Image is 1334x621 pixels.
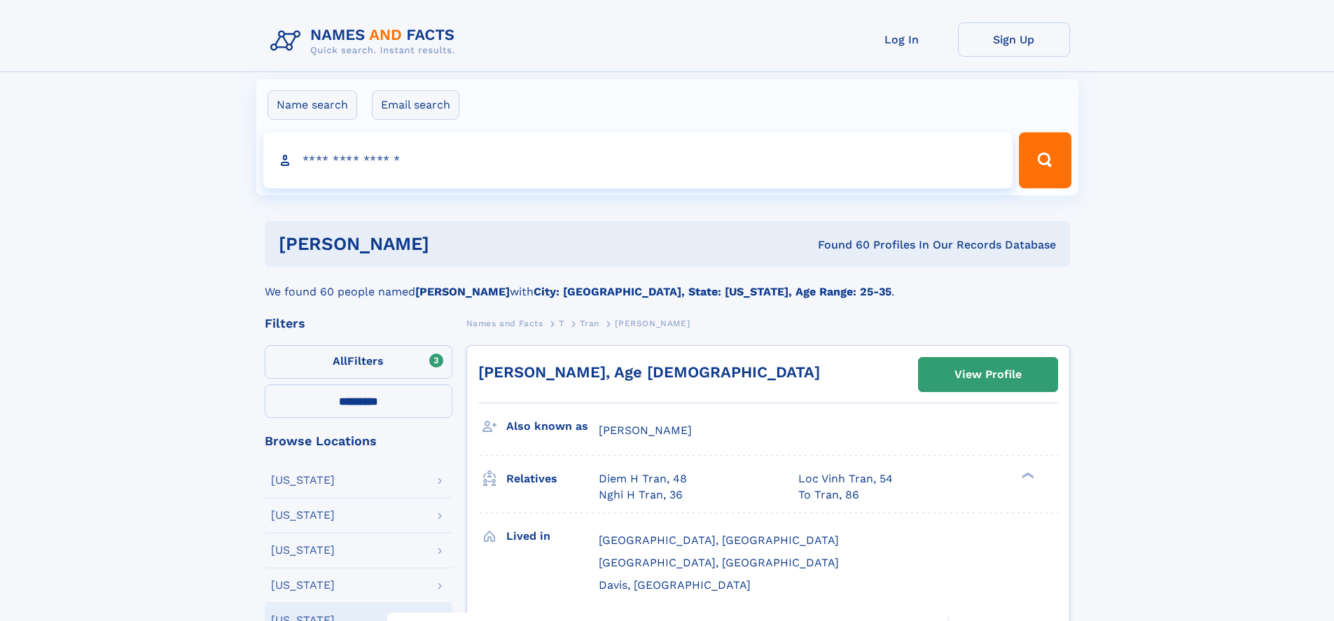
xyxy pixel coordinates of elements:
div: Found 60 Profiles In Our Records Database [623,237,1056,253]
div: [US_STATE] [271,580,335,591]
span: All [333,354,347,368]
h1: [PERSON_NAME] [279,235,624,253]
a: Nghi H Tran, 36 [599,487,683,503]
span: T [559,319,564,328]
div: [US_STATE] [271,545,335,556]
a: Log In [846,22,958,57]
h3: Lived in [506,524,599,548]
div: Browse Locations [265,435,452,447]
span: [PERSON_NAME] [599,424,692,437]
a: Sign Up [958,22,1070,57]
label: Filters [265,345,452,379]
span: Tran [580,319,599,328]
span: [PERSON_NAME] [615,319,690,328]
a: Tran [580,314,599,332]
button: Search Button [1019,132,1071,188]
a: To Tran, 86 [798,487,859,503]
span: [GEOGRAPHIC_DATA], [GEOGRAPHIC_DATA] [599,556,839,569]
div: We found 60 people named with . [265,267,1070,300]
input: search input [263,132,1013,188]
a: Diem H Tran, 48 [599,471,687,487]
label: Name search [268,90,357,120]
a: View Profile [919,358,1057,391]
div: [US_STATE] [271,510,335,521]
b: City: [GEOGRAPHIC_DATA], State: [US_STATE], Age Range: 25-35 [534,285,891,298]
div: Filters [265,317,452,330]
div: [US_STATE] [271,475,335,486]
a: Names and Facts [466,314,543,332]
b: [PERSON_NAME] [415,285,510,298]
a: Loc Vinh Tran, 54 [798,471,893,487]
span: [GEOGRAPHIC_DATA], [GEOGRAPHIC_DATA] [599,533,839,547]
div: ❯ [1018,471,1035,480]
a: T [559,314,564,332]
h3: Also known as [506,414,599,438]
a: [PERSON_NAME], Age [DEMOGRAPHIC_DATA] [478,363,820,381]
label: Email search [372,90,459,120]
div: View Profile [954,358,1022,391]
h3: Relatives [506,467,599,491]
span: Davis, [GEOGRAPHIC_DATA] [599,578,751,592]
img: Logo Names and Facts [265,22,466,60]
